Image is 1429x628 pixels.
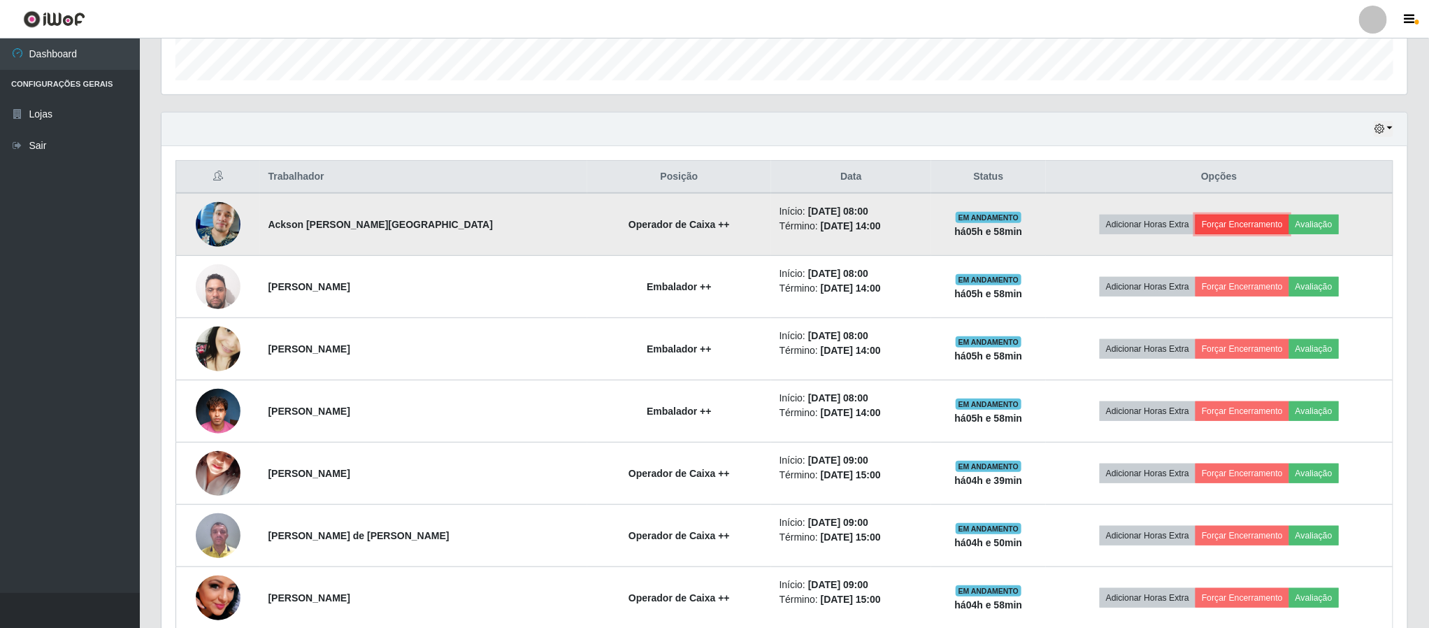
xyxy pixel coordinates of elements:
[821,407,881,418] time: [DATE] 14:00
[1100,277,1195,297] button: Adicionar Horas Extra
[821,531,881,543] time: [DATE] 15:00
[821,469,881,480] time: [DATE] 15:00
[1289,339,1339,359] button: Avaliação
[268,530,450,541] strong: [PERSON_NAME] de [PERSON_NAME]
[196,301,240,398] img: 1735568187482.jpeg
[771,161,932,194] th: Data
[647,406,712,417] strong: Embalador ++
[955,475,1023,486] strong: há 04 h e 39 min
[955,226,1023,237] strong: há 05 h e 58 min
[821,345,881,356] time: [DATE] 14:00
[1100,588,1195,608] button: Adicionar Horas Extra
[268,219,494,230] strong: Ackson [PERSON_NAME][GEOGRAPHIC_DATA]
[1195,588,1289,608] button: Forçar Encerramento
[1195,215,1289,234] button: Forçar Encerramento
[821,594,881,605] time: [DATE] 15:00
[780,266,924,281] li: Início:
[1195,277,1289,297] button: Forçar Encerramento
[956,399,1022,410] span: EM ANDAMENTO
[629,592,730,604] strong: Operador de Caixa ++
[647,281,712,292] strong: Embalador ++
[808,392,868,404] time: [DATE] 08:00
[1289,215,1339,234] button: Avaliação
[647,343,712,355] strong: Embalador ++
[780,468,924,483] li: Término:
[808,579,868,590] time: [DATE] 09:00
[955,288,1023,299] strong: há 05 h e 58 min
[1100,401,1195,421] button: Adicionar Horas Extra
[808,517,868,528] time: [DATE] 09:00
[1100,339,1195,359] button: Adicionar Horas Extra
[23,10,85,28] img: CoreUI Logo
[196,434,240,513] img: 1673461881907.jpeg
[196,381,240,441] img: 1752757807847.jpeg
[956,212,1022,223] span: EM ANDAMENTO
[268,592,350,604] strong: [PERSON_NAME]
[808,455,868,466] time: [DATE] 09:00
[956,461,1022,472] span: EM ANDAMENTO
[629,530,730,541] strong: Operador de Caixa ++
[268,281,350,292] strong: [PERSON_NAME]
[629,219,730,230] strong: Operador de Caixa ++
[808,206,868,217] time: [DATE] 08:00
[780,329,924,343] li: Início:
[780,592,924,607] li: Término:
[1289,277,1339,297] button: Avaliação
[1289,401,1339,421] button: Avaliação
[955,413,1023,424] strong: há 05 h e 58 min
[1100,464,1195,483] button: Adicionar Horas Extra
[1289,588,1339,608] button: Avaliação
[956,523,1022,534] span: EM ANDAMENTO
[1289,464,1339,483] button: Avaliação
[587,161,771,194] th: Posição
[931,161,1045,194] th: Status
[196,257,240,316] img: 1729168499099.jpeg
[268,468,350,479] strong: [PERSON_NAME]
[780,578,924,592] li: Início:
[780,281,924,296] li: Término:
[1046,161,1393,194] th: Opções
[808,268,868,279] time: [DATE] 08:00
[955,350,1023,362] strong: há 05 h e 58 min
[955,599,1023,611] strong: há 04 h e 58 min
[1195,339,1289,359] button: Forçar Encerramento
[956,336,1022,348] span: EM ANDAMENTO
[780,515,924,530] li: Início:
[780,530,924,545] li: Término:
[955,537,1023,548] strong: há 04 h e 50 min
[1289,526,1339,545] button: Avaliação
[196,506,240,565] img: 1734563088725.jpeg
[268,343,350,355] strong: [PERSON_NAME]
[780,343,924,358] li: Término:
[780,204,924,219] li: Início:
[780,219,924,234] li: Término:
[1100,215,1195,234] button: Adicionar Horas Extra
[780,406,924,420] li: Término:
[808,330,868,341] time: [DATE] 08:00
[196,185,240,264] img: 1745957511046.jpeg
[260,161,588,194] th: Trabalhador
[1195,401,1289,421] button: Forçar Encerramento
[821,220,881,231] time: [DATE] 14:00
[956,274,1022,285] span: EM ANDAMENTO
[1100,526,1195,545] button: Adicionar Horas Extra
[268,406,350,417] strong: [PERSON_NAME]
[821,283,881,294] time: [DATE] 14:00
[956,585,1022,597] span: EM ANDAMENTO
[780,391,924,406] li: Início:
[780,453,924,468] li: Início:
[1195,526,1289,545] button: Forçar Encerramento
[1195,464,1289,483] button: Forçar Encerramento
[629,468,730,479] strong: Operador de Caixa ++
